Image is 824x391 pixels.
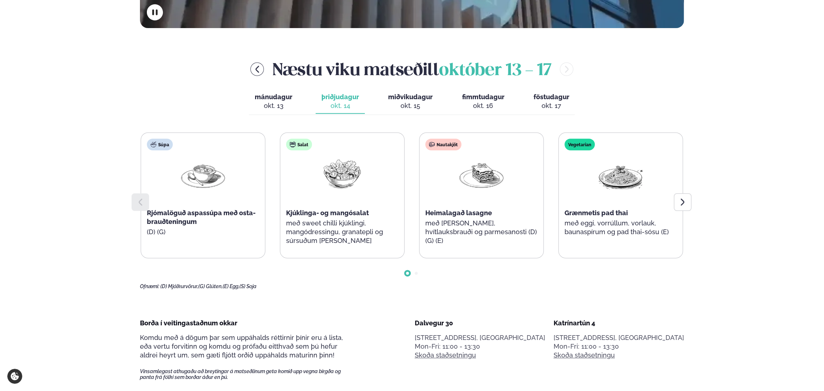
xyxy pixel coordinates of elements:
[533,93,569,101] span: föstudagur
[415,333,545,342] p: [STREET_ADDRESS], [GEOGRAPHIC_DATA]
[239,283,257,289] span: (S) Soja
[255,93,292,101] span: mánudagur
[250,62,264,76] button: menu-btn-left
[316,90,365,114] button: þriðjudagur okt. 14
[7,369,22,384] a: Cookie settings
[198,283,223,289] span: (G) Glúten,
[319,156,366,190] img: Salad.png
[147,228,259,236] p: (D) (G)
[147,209,255,225] span: Rjómalöguð aspassúpa með osta-brauðteningum
[462,101,504,110] div: okt. 16
[425,209,492,217] span: Heimalagað lasagne
[140,283,159,289] span: Ofnæmi:
[140,319,237,327] span: Borða í veitingastaðnum okkar
[286,219,398,245] p: með sweet chilli kjúklingi, mangódressingu, granatepli og súrsuðum [PERSON_NAME]
[554,351,615,360] a: Skoða staðsetningu
[321,101,359,110] div: okt. 14
[273,57,551,81] h2: Næstu viku matseðill
[554,333,684,342] p: [STREET_ADDRESS], [GEOGRAPHIC_DATA]
[286,209,369,217] span: Kjúklinga- og mangósalat
[565,219,677,236] p: með eggi, vorrúllum, vorlauk, baunaspírum og pad thai-sósu (E)
[249,90,298,114] button: mánudagur okt. 13
[554,342,684,351] div: Mon-Fri: 11:00 - 13:30
[321,93,359,101] span: þriðjudagur
[458,156,505,190] img: Lasagna.png
[415,272,418,275] span: Go to slide 2
[151,142,156,147] img: soup.svg
[415,342,545,351] div: Mon-Fri: 11:00 - 13:30
[565,209,628,217] span: Grænmetis pad thai
[425,219,538,245] p: með [PERSON_NAME], hvítlauksbrauði og parmesanosti (D) (G) (E)
[388,101,433,110] div: okt. 15
[554,319,684,328] div: Katrínartún 4
[286,139,312,150] div: Salat
[140,368,354,380] span: Vinsamlegast athugaðu að breytingar á matseðlinum geta komið upp vegna birgða og panta frá fólki ...
[388,93,433,101] span: miðvikudagur
[290,142,296,147] img: salad.svg
[533,101,569,110] div: okt. 17
[565,139,595,150] div: Vegetarian
[160,283,198,289] span: (D) Mjólkurvörur,
[462,93,504,101] span: fimmtudagur
[415,351,476,360] a: Skoða staðsetningu
[255,101,292,110] div: okt. 13
[382,90,438,114] button: miðvikudagur okt. 15
[147,139,173,150] div: Súpa
[597,156,644,190] img: Spagetti.png
[527,90,575,114] button: föstudagur okt. 17
[140,334,343,359] span: Komdu með á dögum þar sem uppáhalds réttirnir þínir eru á lista, eða vertu forvitinn og komdu og ...
[415,319,545,328] div: Dalvegur 30
[180,156,226,190] img: Soup.png
[223,283,239,289] span: (E) Egg,
[439,63,551,79] span: október 13 - 17
[425,139,461,150] div: Nautakjöt
[406,272,409,275] span: Go to slide 1
[429,142,435,147] img: beef.svg
[560,62,573,76] button: menu-btn-right
[456,90,510,114] button: fimmtudagur okt. 16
